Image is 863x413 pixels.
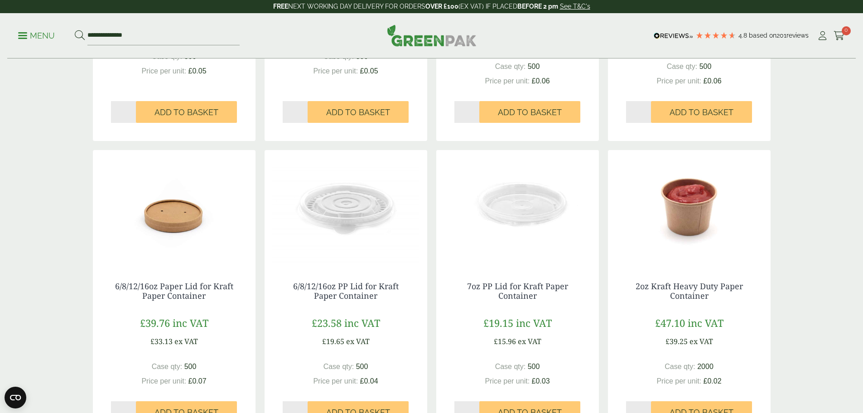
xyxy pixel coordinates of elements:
[467,281,568,301] a: 7oz PP Lid for Kraft Paper Container
[517,3,558,10] strong: BEFORE 2 pm
[152,363,183,370] span: Case qty:
[273,3,288,10] strong: FREE
[312,316,342,330] span: £23.58
[689,336,713,346] span: ex VAT
[842,26,851,35] span: 0
[313,67,358,75] span: Price per unit:
[93,150,256,263] img: Cardboard-Lid.jpg-ezgif.com-webp-to-jpg-converter-2
[150,336,173,346] span: £33.13
[154,107,218,117] span: Add to Basket
[323,363,354,370] span: Case qty:
[308,101,409,123] button: Add to Basket
[494,336,516,346] span: £15.96
[360,377,378,385] span: £0.04
[738,32,749,39] span: 4.8
[360,67,378,75] span: £0.05
[188,377,207,385] span: £0.07
[174,336,198,346] span: ex VAT
[695,31,736,39] div: 4.79 Stars
[528,63,540,70] span: 500
[173,316,208,330] span: inc VAT
[834,31,845,40] i: Cart
[184,363,197,370] span: 500
[654,33,693,39] img: REVIEWS.io
[18,30,55,41] p: Menu
[704,77,722,85] span: £0.06
[265,150,427,263] img: Plastic Lid Top
[688,316,723,330] span: inc VAT
[498,107,562,117] span: Add to Basket
[656,77,701,85] span: Price per unit:
[141,377,186,385] span: Price per unit:
[313,377,358,385] span: Price per unit:
[532,77,550,85] span: £0.06
[5,387,26,408] button: Open CMP widget
[699,63,712,70] span: 500
[817,31,828,40] i: My Account
[479,101,580,123] button: Add to Basket
[665,336,688,346] span: £39.25
[665,363,695,370] span: Case qty:
[528,363,540,370] span: 500
[188,67,207,75] span: £0.05
[495,363,526,370] span: Case qty:
[344,316,380,330] span: inc VAT
[516,316,552,330] span: inc VAT
[532,377,550,385] span: £0.03
[356,363,368,370] span: 500
[495,63,526,70] span: Case qty:
[697,363,714,370] span: 2000
[655,316,685,330] span: £47.10
[483,316,513,330] span: £19.15
[651,101,752,123] button: Add to Basket
[140,316,170,330] span: £39.76
[141,67,186,75] span: Price per unit:
[749,32,776,39] span: Based on
[136,101,237,123] button: Add to Basket
[322,336,344,346] span: £19.65
[425,3,458,10] strong: OVER £100
[667,63,698,70] span: Case qty:
[656,377,701,385] span: Price per unit:
[346,336,370,346] span: ex VAT
[786,32,809,39] span: reviews
[608,150,771,263] img: 2130017Z 2oz Kraft Heavy Duty Paper Container with tomato sauce
[436,150,599,263] img: 7oz PP Lid
[293,281,399,301] a: 6/8/12/16oz PP Lid for Kraft Paper Container
[485,377,530,385] span: Price per unit:
[115,281,233,301] a: 6/8/12/16oz Paper Lid for Kraft Paper Container
[485,77,530,85] span: Price per unit:
[670,107,733,117] span: Add to Basket
[560,3,590,10] a: See T&C's
[636,281,743,301] a: 2oz Kraft Heavy Duty Paper Container
[704,377,722,385] span: £0.02
[776,32,786,39] span: 201
[18,30,55,39] a: Menu
[387,24,477,46] img: GreenPak Supplies
[834,29,845,43] a: 0
[518,336,541,346] span: ex VAT
[326,107,390,117] span: Add to Basket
